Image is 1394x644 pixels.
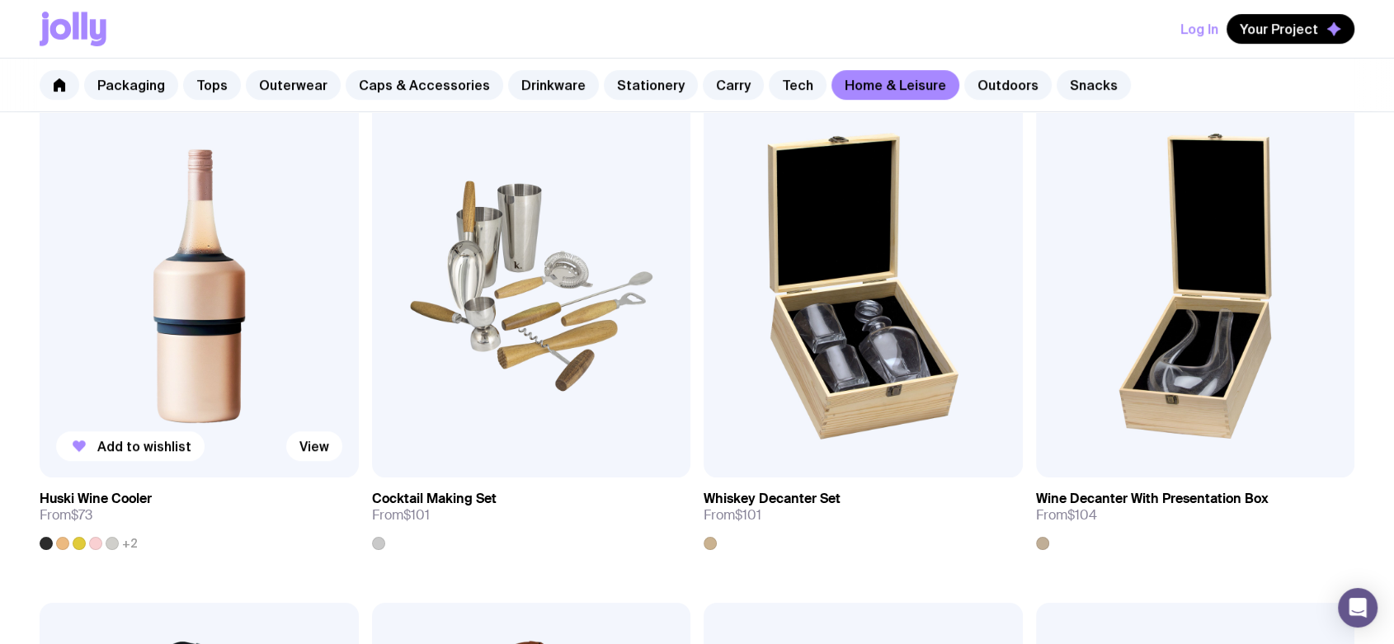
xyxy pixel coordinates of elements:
[84,70,178,100] a: Packaging
[372,491,497,507] h3: Cocktail Making Set
[1057,70,1131,100] a: Snacks
[704,477,1023,550] a: Whiskey Decanter SetFrom$101
[604,70,698,100] a: Stationery
[372,477,691,550] a: Cocktail Making SetFrom$101
[769,70,827,100] a: Tech
[1180,14,1218,44] button: Log In
[286,431,342,461] a: View
[122,537,138,550] span: +2
[1338,588,1378,628] div: Open Intercom Messenger
[1036,507,1097,524] span: From
[831,70,959,100] a: Home & Leisure
[56,431,205,461] button: Add to wishlist
[704,491,841,507] h3: Whiskey Decanter Set
[40,507,92,524] span: From
[372,507,430,524] span: From
[1036,477,1355,550] a: Wine Decanter With Presentation BoxFrom$104
[1240,21,1318,37] span: Your Project
[1036,491,1269,507] h3: Wine Decanter With Presentation Box
[97,438,191,454] span: Add to wishlist
[40,491,152,507] h3: Huski Wine Cooler
[735,506,761,524] span: $101
[1227,14,1354,44] button: Your Project
[508,70,599,100] a: Drinkware
[403,506,430,524] span: $101
[703,70,764,100] a: Carry
[346,70,503,100] a: Caps & Accessories
[246,70,341,100] a: Outerwear
[183,70,241,100] a: Tops
[71,506,92,524] span: $73
[1067,506,1097,524] span: $104
[704,507,761,524] span: From
[40,477,359,550] a: Huski Wine CoolerFrom$73+2
[964,70,1052,100] a: Outdoors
